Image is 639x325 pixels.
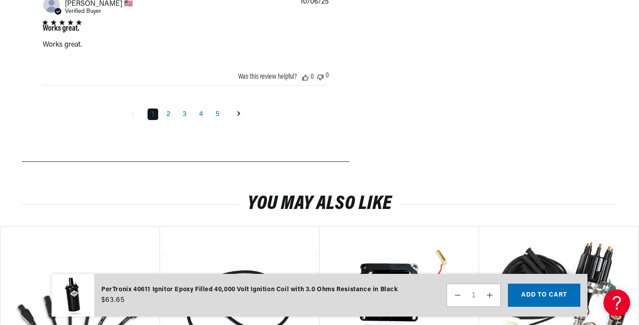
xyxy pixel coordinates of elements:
img: PerTronix 40611 Ignitor Epoxy Filled 40,000 Volt Ignition Coil with 3.0 Ohms Resistance in Black [52,274,94,317]
div: Works great. [43,25,81,33]
a: Goto next page [230,107,247,121]
div: Vote up [302,73,308,80]
div: 5 star rating out of 5 stars [43,20,81,25]
div: 0 [326,72,329,80]
a: Goto Page 3 [179,108,191,120]
div: Vote down [317,72,323,80]
a: Page 1 [148,108,158,120]
span: Verified Buyer [65,8,101,14]
a: Goto previous page [124,107,141,121]
span: $63.65 [101,295,125,305]
a: Goto Page 2 [163,108,174,120]
div: Was this review helpful? [238,73,297,80]
a: Goto Page 4 [195,108,207,120]
button: Add to cart [508,284,580,307]
div: 0 [311,73,314,80]
div: PerTronix 40611 Ignitor Epoxy Filled 40,000 Volt Ignition Coil with 3.0 Ohms Resistance in Black [101,285,398,295]
h2: You may also like [22,196,617,213]
a: Goto Page 5 [212,108,224,120]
